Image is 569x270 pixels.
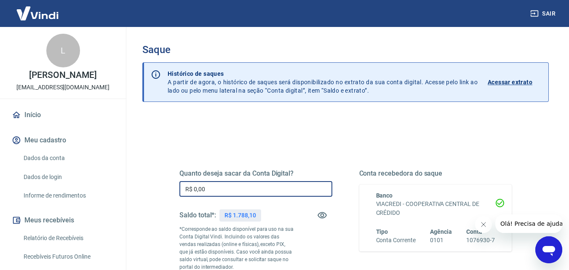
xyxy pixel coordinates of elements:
span: Conta [466,228,482,235]
iframe: Mensagem da empresa [495,214,562,233]
span: Banco [376,192,393,199]
a: Acessar extrato [488,70,542,95]
h5: Quanto deseja sacar da Conta Digital? [179,169,332,178]
p: Histórico de saques [168,70,478,78]
a: Relatório de Recebíveis [20,230,116,247]
button: Meu cadastro [10,131,116,150]
span: Olá! Precisa de ajuda? [5,6,71,13]
span: Agência [430,228,452,235]
h6: VIACREDI - COOPERATIVA CENTRAL DE CRÉDIDO [376,200,495,217]
p: [PERSON_NAME] [29,71,96,80]
iframe: Botão para abrir a janela de mensagens [535,236,562,263]
a: Início [10,106,116,124]
p: A partir de agora, o histórico de saques será disponibilizado no extrato da sua conta digital. Ac... [168,70,478,95]
button: Meus recebíveis [10,211,116,230]
a: Dados da conta [20,150,116,167]
a: Dados de login [20,168,116,186]
h6: Conta Corrente [376,236,416,245]
p: [EMAIL_ADDRESS][DOMAIN_NAME] [16,83,110,92]
a: Recebíveis Futuros Online [20,248,116,265]
span: Tipo [376,228,388,235]
h6: 0101 [430,236,452,245]
h5: Conta recebedora do saque [359,169,512,178]
img: Vindi [10,0,65,26]
h5: Saldo total*: [179,211,216,219]
iframe: Fechar mensagem [475,216,492,233]
h6: 1076930-7 [466,236,495,245]
a: Informe de rendimentos [20,187,116,204]
p: Acessar extrato [488,78,532,86]
button: Sair [529,6,559,21]
div: L [46,34,80,67]
h3: Saque [142,44,549,56]
p: R$ 1.788,10 [224,211,256,220]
